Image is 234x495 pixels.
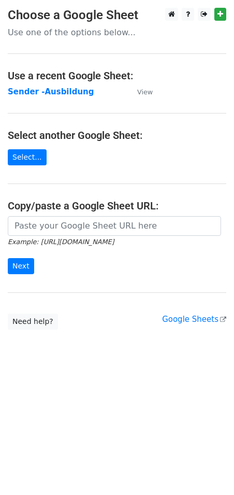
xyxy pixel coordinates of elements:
a: Google Sheets [162,315,226,324]
small: Example: [URL][DOMAIN_NAME] [8,238,114,246]
h4: Select another Google Sheet: [8,129,226,142]
a: Need help? [8,314,58,330]
h3: Choose a Google Sheet [8,8,226,23]
h4: Use a recent Google Sheet: [8,69,226,82]
input: Paste your Google Sheet URL here [8,216,221,236]
h4: Copy/paste a Google Sheet URL: [8,200,226,212]
a: View [127,87,153,96]
small: View [137,88,153,96]
a: Sender -Ausbildung [8,87,94,96]
a: Select... [8,149,47,165]
p: Use one of the options below... [8,27,226,38]
input: Next [8,258,34,274]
